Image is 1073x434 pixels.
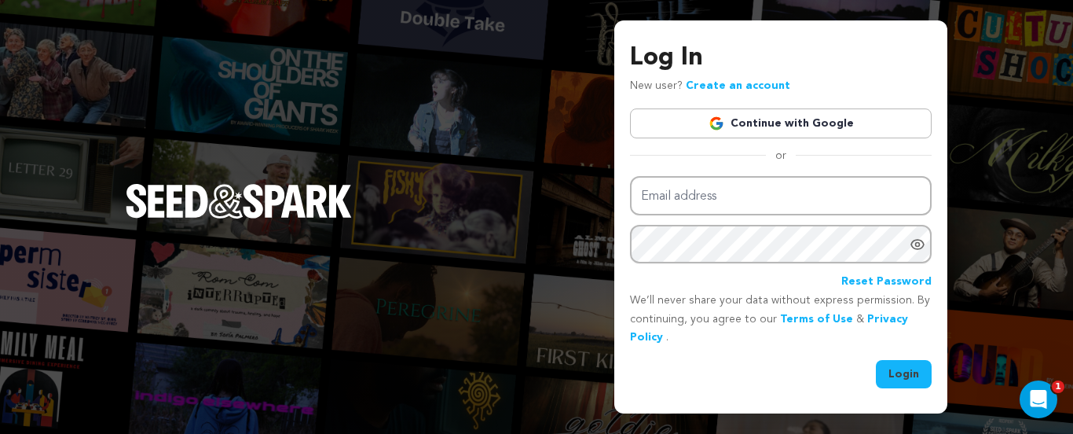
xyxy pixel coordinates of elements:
[709,116,724,131] img: Google logo
[630,108,932,138] a: Continue with Google
[766,148,796,164] span: or
[686,80,790,91] a: Create an account
[841,273,932,292] a: Reset Password
[876,360,932,388] button: Login
[126,184,352,219] img: Seed&Spark Logo
[1020,381,1057,418] iframe: Intercom live chat
[780,314,853,325] a: Terms of Use
[630,176,932,216] input: Email address
[1052,381,1064,393] span: 1
[630,77,790,96] p: New user?
[630,39,932,77] h3: Log In
[126,184,352,250] a: Seed&Spark Homepage
[910,237,925,252] a: Show password as plain text. Warning: this will display your password on the screen.
[630,292,932,348] p: We’ll never share your data without express permission. By continuing, you agree to our & .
